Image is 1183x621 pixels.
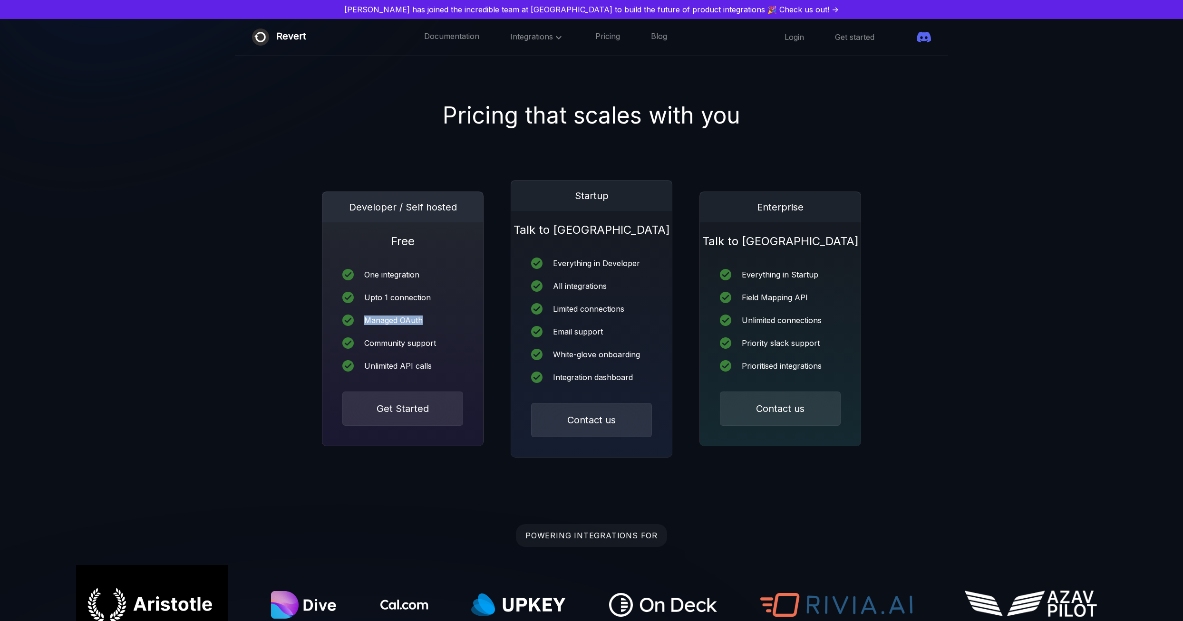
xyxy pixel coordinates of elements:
[742,316,822,324] div: Unlimited connections
[276,29,306,46] div: Revert
[342,360,354,372] img: icon
[342,337,354,349] img: icon
[531,403,652,437] button: Contact us
[511,211,672,238] h1: Talk to [GEOGRAPHIC_DATA]
[364,362,432,370] div: Unlimited API calls
[835,32,874,42] a: Get started
[271,591,338,619] img: Dive
[510,32,564,41] span: Integrations
[364,294,431,301] div: Upto 1 connection
[742,362,822,370] div: Prioritised integrations
[252,29,269,46] img: Revert logo
[651,31,667,43] a: Blog
[700,222,861,249] h1: Talk to [GEOGRAPHIC_DATA]
[531,372,543,383] img: icon
[364,316,423,324] div: Managed OAuth
[531,326,543,337] img: icon
[700,192,861,222] div: Enterprise
[720,360,731,372] img: icon
[516,524,667,547] div: POWERING INTEGRATIONS FOR
[553,373,633,381] div: Integration dashboard
[553,259,640,267] div: Everything in Developer
[424,31,479,43] a: Documentation
[531,280,543,292] img: icon
[553,328,603,335] div: Email support
[4,4,1179,15] a: [PERSON_NAME] has joined the incredible team at [GEOGRAPHIC_DATA] to build the future of product ...
[553,305,624,313] div: Limited connections
[720,337,731,349] img: icon
[720,269,731,280] img: icon
[742,294,808,301] div: Field Mapping API
[342,269,354,280] img: icon
[609,593,718,617] img: OnDeck
[531,303,543,315] img: icon
[742,271,818,278] div: Everything in Startup
[364,339,436,347] div: Community support
[342,392,463,426] button: Get Started
[720,315,731,326] img: icon
[322,222,483,249] h1: Free
[553,282,607,290] div: All integrations
[531,349,543,360] img: icon
[342,315,354,326] img: icon
[553,351,640,358] div: White-glove onboarding
[742,339,820,347] div: Priority slack support
[342,292,354,303] img: icon
[322,192,483,222] div: Developer / Self hosted
[364,271,419,278] div: One integration
[760,593,912,617] img: Rivia.ai
[531,258,543,269] img: icon
[511,181,672,211] div: Startup
[720,392,841,426] button: Contact us
[785,32,804,42] a: Login
[595,31,620,43] a: Pricing
[380,600,428,610] img: Cal.com logo
[720,292,731,303] img: icon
